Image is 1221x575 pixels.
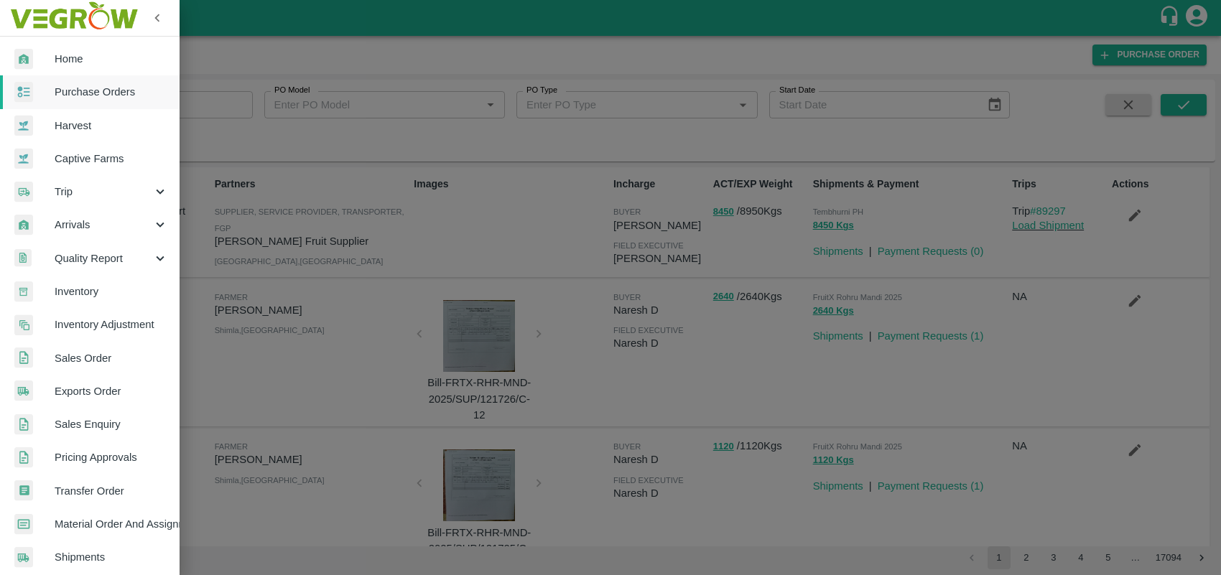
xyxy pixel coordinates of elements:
img: harvest [14,148,33,169]
span: Quality Report [55,251,152,266]
span: Sales Order [55,350,168,366]
span: Harvest [55,118,168,134]
span: Exports Order [55,383,168,399]
img: whArrival [14,215,33,235]
img: centralMaterial [14,514,33,535]
img: whInventory [14,281,33,302]
img: qualityReport [14,249,32,267]
img: delivery [14,182,33,202]
span: Arrivals [55,217,152,233]
span: Inventory [55,284,168,299]
span: Material Order And Assignment [55,516,168,532]
img: sales [14,347,33,368]
span: Captive Farms [55,151,168,167]
span: Purchase Orders [55,84,168,100]
span: Trip [55,184,152,200]
img: whTransfer [14,480,33,501]
span: Shipments [55,549,168,565]
span: Transfer Order [55,483,168,499]
img: inventory [14,314,33,335]
span: Pricing Approvals [55,449,168,465]
span: Home [55,51,168,67]
img: sales [14,447,33,468]
img: whArrival [14,49,33,70]
img: shipments [14,380,33,401]
span: Inventory Adjustment [55,317,168,332]
img: sales [14,414,33,435]
img: harvest [14,115,33,136]
img: shipments [14,547,33,568]
span: Sales Enquiry [55,416,168,432]
img: reciept [14,82,33,103]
